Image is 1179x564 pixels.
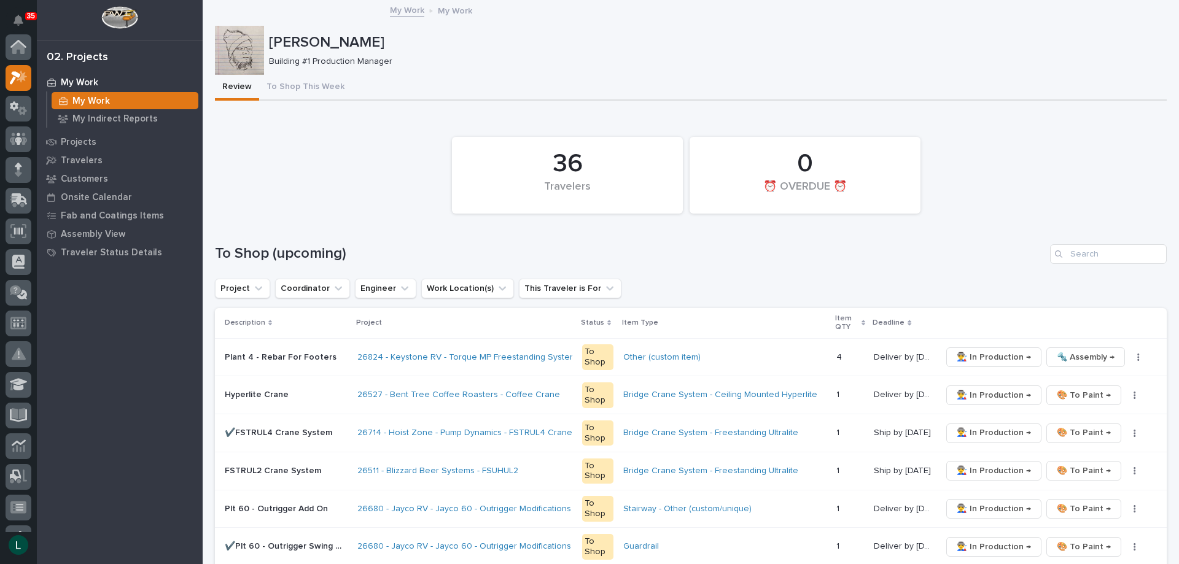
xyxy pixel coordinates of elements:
p: Deliver by 9/11/25 [874,387,934,400]
a: 26824 - Keystone RV - Torque MP Freestanding System [357,352,577,363]
h1: To Shop (upcoming) [215,245,1045,263]
button: This Traveler is For [519,279,621,298]
button: users-avatar [6,532,31,558]
p: Projects [61,137,96,148]
button: Coordinator [275,279,350,298]
p: Hyperlite Crane [225,387,291,400]
button: Notifications [6,7,31,33]
p: Status [581,316,604,330]
p: Ship by [DATE] [874,463,933,476]
a: 26527 - Bent Tree Coffee Roasters - Coffee Crane [357,390,560,400]
a: Onsite Calendar [37,188,203,206]
div: To Shop [582,344,614,370]
a: Bridge Crane System - Freestanding Ultralite [623,466,798,476]
button: Review [215,75,259,101]
div: Travelers [473,180,662,206]
p: Plant 4 - Rebar For Footers [225,350,339,363]
div: To Shop [582,534,614,560]
button: 👨‍🏭 In Production → [946,347,1041,367]
a: Assembly View [37,225,203,243]
p: Item QTY [835,312,858,334]
p: Assembly View [61,229,125,240]
div: 02. Projects [47,51,108,64]
div: ⏰ OVERDUE ⏰ [710,180,900,206]
button: Work Location(s) [421,279,514,298]
a: My Work [47,92,203,109]
tr: Plant 4 - Rebar For FootersPlant 4 - Rebar For Footers 26824 - Keystone RV - Torque MP Freestandi... [215,338,1167,376]
p: ✔️Plt 60 - Outrigger Swing Gate [225,539,350,552]
a: Other (custom item) [623,352,701,363]
span: 👨‍🏭 In Production → [957,539,1031,554]
p: ✔️FSTRUL4 Crane System [225,425,335,438]
p: 4 [836,350,844,363]
a: 26680 - Jayco RV - Jayco 60 - Outrigger Modifications [357,504,571,514]
button: 🎨 To Paint → [1046,385,1121,405]
span: 🔩 Assembly → [1057,350,1115,365]
a: 26511 - Blizzard Beer Systems - FSUHUL2 [357,466,518,476]
p: My Indirect Reports [72,114,158,125]
p: Project [356,316,382,330]
a: 26680 - Jayco RV - Jayco 60 - Outrigger Modifications [357,541,571,552]
tr: Plt 60 - Outrigger Add OnPlt 60 - Outrigger Add On 26680 - Jayco RV - Jayco 60 - Outrigger Modifi... [215,490,1167,528]
p: 1 [836,425,842,438]
span: 👨‍🏭 In Production → [957,350,1031,365]
div: 36 [473,149,662,179]
p: Plt 60 - Outrigger Add On [225,501,330,514]
a: My Work [37,73,203,91]
button: 👨‍🏭 In Production → [946,537,1041,557]
p: Deliver by 9/12/25 [874,501,934,514]
p: Deliver by 9/12/25 [874,539,934,552]
p: My Work [72,96,110,107]
span: 🎨 To Paint → [1057,425,1111,440]
div: 0 [710,149,900,179]
span: 🎨 To Paint → [1057,463,1111,478]
div: To Shop [582,382,614,408]
p: FSTRUL2 Crane System [225,463,324,476]
div: To Shop [582,458,614,484]
img: Workspace Logo [101,6,138,29]
span: 🎨 To Paint → [1057,501,1111,516]
span: 👨‍🏭 In Production → [957,388,1031,403]
p: Item Type [622,316,658,330]
p: 1 [836,501,842,514]
p: 1 [836,539,842,552]
a: Bridge Crane System - Ceiling Mounted Hyperlite [623,390,817,400]
span: 👨‍🏭 In Production → [957,463,1031,478]
span: 🎨 To Paint → [1057,388,1111,403]
a: Projects [37,133,203,151]
p: Ship by [DATE] [874,425,933,438]
div: To Shop [582,420,614,446]
p: Customers [61,174,108,185]
a: My Work [390,2,424,17]
tr: FSTRUL2 Crane SystemFSTRUL2 Crane System 26511 - Blizzard Beer Systems - FSUHUL2 To ShopBridge Cr... [215,452,1167,490]
span: 👨‍🏭 In Production → [957,425,1031,440]
p: Description [225,316,265,330]
button: 🎨 To Paint → [1046,499,1121,519]
button: Engineer [355,279,416,298]
a: 26714 - Hoist Zone - Pump Dynamics - FSTRUL4 Crane System [357,428,604,438]
div: To Shop [582,496,614,522]
button: 👨‍🏭 In Production → [946,423,1041,443]
input: Search [1050,244,1167,264]
a: Bridge Crane System - Freestanding Ultralite [623,428,798,438]
button: 👨‍🏭 In Production → [946,385,1041,405]
tr: Hyperlite CraneHyperlite Crane 26527 - Bent Tree Coffee Roasters - Coffee Crane To ShopBridge Cra... [215,376,1167,414]
a: Customers [37,169,203,188]
tr: ✔️FSTRUL4 Crane System✔️FSTRUL4 Crane System 26714 - Hoist Zone - Pump Dynamics - FSTRUL4 Crane S... [215,414,1167,452]
button: Project [215,279,270,298]
button: 🎨 To Paint → [1046,461,1121,481]
span: 👨‍🏭 In Production → [957,501,1031,516]
a: Traveler Status Details [37,243,203,261]
p: My Work [438,3,472,17]
p: 1 [836,387,842,400]
p: Fab and Coatings Items [61,211,164,222]
p: 35 [27,12,35,20]
p: Deliver by 9/5/25 [874,350,934,363]
a: Guardrail [623,541,659,552]
button: To Shop This Week [259,75,352,101]
button: 🔩 Assembly → [1046,347,1125,367]
p: My Work [61,77,98,88]
p: [PERSON_NAME] [269,34,1162,52]
button: 👨‍🏭 In Production → [946,499,1041,519]
p: Building #1 Production Manager [269,56,1157,67]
